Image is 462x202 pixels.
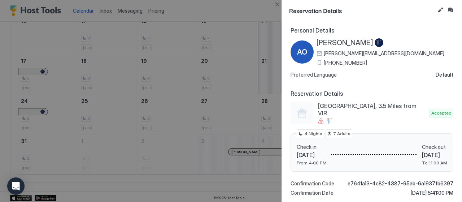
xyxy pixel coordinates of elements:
[333,130,350,137] span: 7 Adults
[289,6,435,15] span: Reservation Details
[317,38,373,47] span: [PERSON_NAME]
[291,190,334,196] span: Confirmation Date
[318,102,427,117] span: [GEOGRAPHIC_DATA], 3.5 Miles from VIR
[324,50,444,57] span: [PERSON_NAME][EMAIL_ADDRESS][DOMAIN_NAME]
[291,72,337,78] span: Preferred Language
[324,60,367,66] span: [PHONE_NUMBER]
[297,144,327,150] span: Check in
[297,160,327,166] span: From 4:00 PM
[431,110,452,116] span: Accepted
[422,151,447,159] span: [DATE]
[422,144,447,150] span: Check out
[7,177,25,195] div: Open Intercom Messenger
[446,6,455,14] button: Inbox
[291,90,453,97] span: Reservation Details
[348,180,453,187] span: e7641a13-4c82-4387-95ab-6a1937fb6397
[291,180,334,187] span: Confirmation Code
[436,6,445,14] button: Edit reservation
[297,47,307,57] span: AO
[291,27,453,34] span: Personal Details
[436,72,453,78] span: Default
[411,190,453,196] span: [DATE] 5:41:00 PM
[422,160,447,166] span: To 11:00 AM
[304,130,322,137] span: 4 Nights
[297,151,327,159] span: [DATE]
